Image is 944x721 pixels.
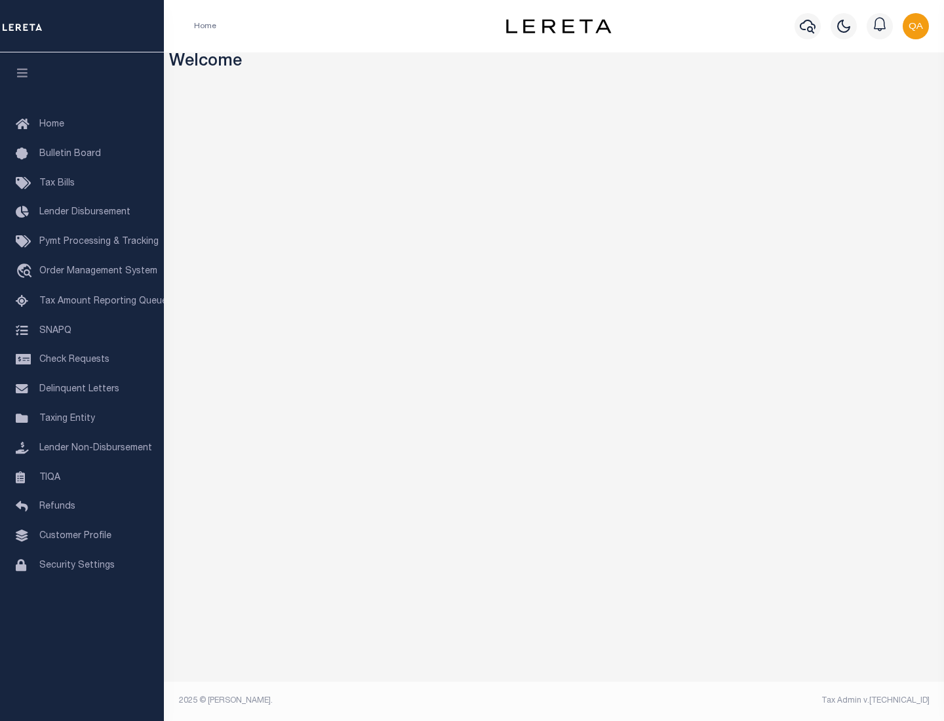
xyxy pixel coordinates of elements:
span: Refunds [39,502,75,511]
span: Lender Disbursement [39,208,130,217]
span: Lender Non-Disbursement [39,444,152,453]
span: Pymt Processing & Tracking [39,237,159,246]
img: svg+xml;base64,PHN2ZyB4bWxucz0iaHR0cDovL3d3dy53My5vcmcvMjAwMC9zdmciIHBvaW50ZXItZXZlbnRzPSJub25lIi... [903,13,929,39]
span: Check Requests [39,355,109,364]
h3: Welcome [169,52,939,73]
span: SNAPQ [39,326,71,335]
li: Home [194,20,216,32]
span: Customer Profile [39,532,111,541]
div: Tax Admin v.[TECHNICAL_ID] [564,695,930,707]
span: Home [39,120,64,129]
img: logo-dark.svg [506,19,611,33]
span: Bulletin Board [39,149,101,159]
i: travel_explore [16,263,37,281]
div: 2025 © [PERSON_NAME]. [169,695,555,707]
span: Tax Amount Reporting Queue [39,297,167,306]
span: Taxing Entity [39,414,95,423]
span: Security Settings [39,561,115,570]
span: Delinquent Letters [39,385,119,394]
span: Tax Bills [39,179,75,188]
span: Order Management System [39,267,157,276]
span: TIQA [39,473,60,482]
